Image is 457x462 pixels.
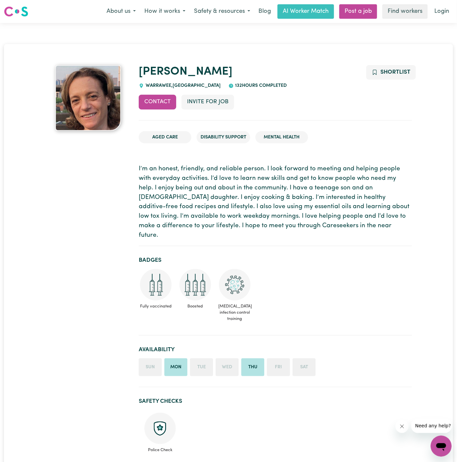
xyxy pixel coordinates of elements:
li: Unavailable on Tuesday [190,358,213,376]
a: Login [430,4,453,19]
img: Lori [55,65,121,131]
li: Mental Health [255,131,308,144]
button: How it works [140,5,190,18]
li: Unavailable on Friday [267,358,290,376]
span: Fully vaccinated [139,301,173,312]
span: Boosted [178,301,212,312]
button: Add to shortlist [366,65,416,80]
a: Post a job [339,4,377,19]
h2: Safety Checks [139,398,412,405]
img: Care and support worker has received 2 doses of COVID-19 vaccine [140,269,172,301]
p: I’m an honest, friendly, and reliable person. I look forward to meeting and helping people with e... [139,164,412,240]
span: [MEDICAL_DATA] infection control training [218,301,252,325]
li: Unavailable on Wednesday [216,358,239,376]
a: Blog [254,4,275,19]
span: 132 hours completed [234,83,287,88]
iframe: Close message [396,420,409,433]
h2: Availability [139,346,412,353]
img: Careseekers logo [4,6,28,17]
li: Aged Care [139,131,191,144]
button: Safety & resources [190,5,254,18]
a: Lori's profile picture' [45,65,131,131]
span: Shortlist [380,69,410,75]
img: CS Academy: COVID-19 Infection Control Training course completed [219,269,251,301]
a: AI Worker Match [277,4,334,19]
li: Unavailable on Sunday [139,358,162,376]
a: [PERSON_NAME] [139,66,232,78]
button: Invite for Job [181,95,234,109]
img: Police check [144,413,176,444]
li: Disability Support [197,131,250,144]
h2: Badges [139,257,412,264]
li: Available on Monday [164,358,187,376]
iframe: Button to launch messaging window [431,436,452,457]
button: Contact [139,95,176,109]
span: Police Check [144,444,176,453]
a: Find workers [382,4,428,19]
button: About us [102,5,140,18]
li: Available on Thursday [241,358,264,376]
span: WARRAWEE , [GEOGRAPHIC_DATA] [144,83,221,88]
iframe: Message from company [411,419,452,433]
li: Unavailable on Saturday [293,358,316,376]
img: Care and support worker has received booster dose of COVID-19 vaccination [180,269,211,301]
a: Careseekers logo [4,4,28,19]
